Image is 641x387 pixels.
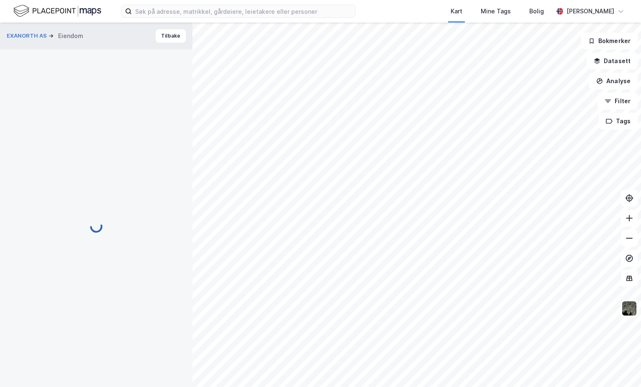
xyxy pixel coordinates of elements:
[621,300,637,316] img: 9k=
[529,6,544,16] div: Bolig
[132,5,355,18] input: Søk på adresse, matrikkel, gårdeiere, leietakere eller personer
[567,6,614,16] div: [PERSON_NAME]
[156,29,186,43] button: Tilbake
[587,53,638,69] button: Datasett
[451,6,462,16] div: Kart
[13,4,101,18] img: logo.f888ab2527a4732fd821a326f86c7f29.svg
[589,73,638,89] button: Analyse
[599,347,641,387] div: Kontrollprogram for chat
[90,220,103,233] img: spinner.a6d8c91a73a9ac5275cf975e30b51cfb.svg
[599,113,638,130] button: Tags
[7,32,49,40] button: EXANORTH AS
[581,33,638,49] button: Bokmerker
[597,93,638,109] button: Filter
[58,31,83,41] div: Eiendom
[599,347,641,387] iframe: Chat Widget
[481,6,511,16] div: Mine Tags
